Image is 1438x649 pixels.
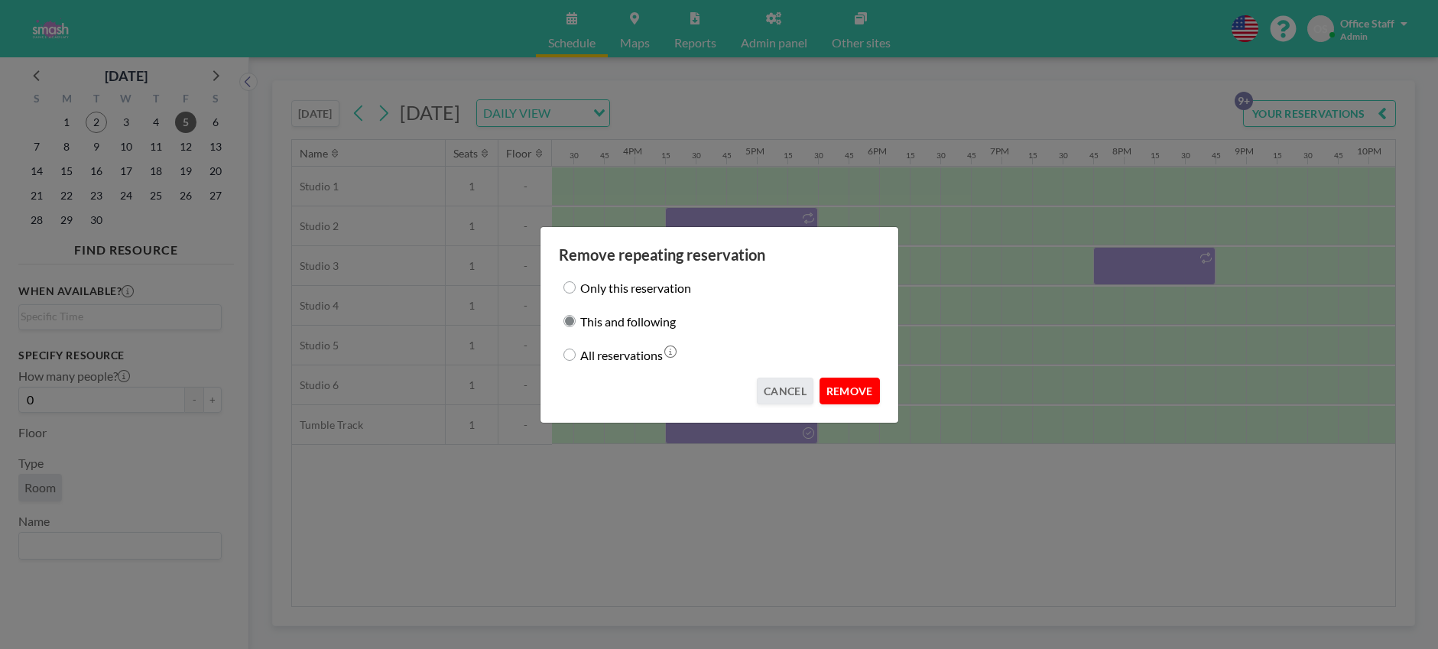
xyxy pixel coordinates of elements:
label: Only this reservation [580,277,691,298]
button: CANCEL [757,378,813,404]
label: This and following [580,310,676,332]
label: All reservations [580,344,663,365]
button: REMOVE [820,378,880,404]
h3: Remove repeating reservation [559,245,880,264]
